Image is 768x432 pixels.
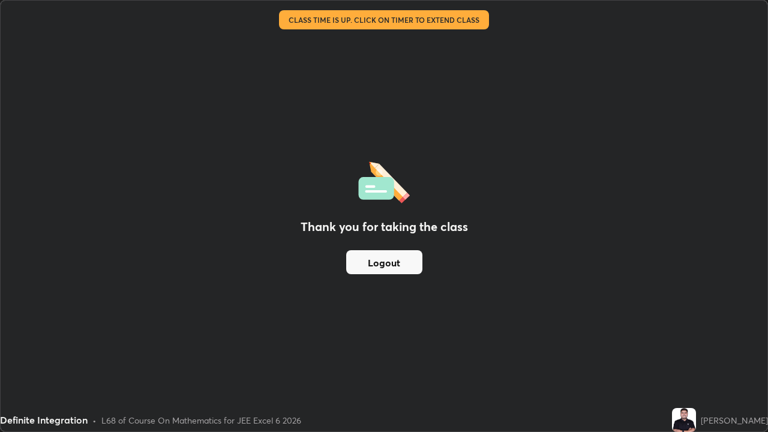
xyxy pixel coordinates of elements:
div: [PERSON_NAME] [701,414,768,427]
h2: Thank you for taking the class [301,218,468,236]
div: L68 of Course On Mathematics for JEE Excel 6 2026 [101,414,301,427]
img: offlineFeedback.1438e8b3.svg [358,158,410,203]
button: Logout [346,250,422,274]
img: 88b35569a0e241a390a6729fd819ed65.jpg [672,408,696,432]
div: • [92,414,97,427]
